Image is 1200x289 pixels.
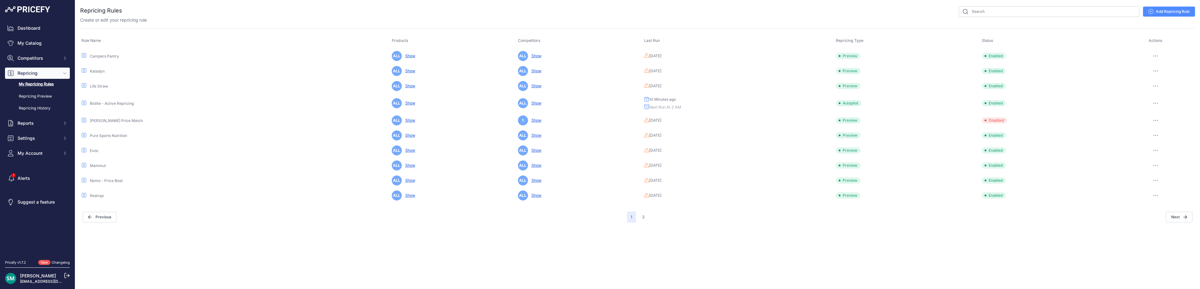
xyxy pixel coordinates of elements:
a: [PERSON_NAME] [20,273,56,278]
span: [DATE] [649,193,661,198]
span: Preview [836,162,861,169]
span: ALL [518,130,528,140]
span: Repricing Type [836,38,863,43]
span: Preview [836,117,861,124]
span: [DATE] [649,118,661,123]
nav: Sidebar [5,23,70,252]
p: Next Run At 2 AM [644,104,833,110]
span: [DATE] [649,148,661,153]
a: Pure Sports Nutrition [90,133,127,138]
span: Previous [83,212,116,222]
h2: Repricing Rules [80,6,122,15]
span: Disabled [982,117,1007,124]
a: Show [403,148,415,153]
span: ALL [392,115,402,125]
a: Show [403,178,415,183]
span: My Account [18,150,59,156]
span: 1 [518,115,528,125]
a: Show [403,68,415,73]
button: Go to page 2 [639,211,648,223]
span: ALL [392,51,402,61]
span: Preview [836,177,861,184]
span: Reports [18,120,59,126]
a: Suggest a feature [5,196,70,208]
a: Nemo - Price Beat [90,178,123,183]
a: Show [529,118,541,123]
a: Mammut [90,163,106,168]
span: ALL [392,145,402,155]
img: Pricefy Logo [5,6,50,13]
span: Products [392,38,408,43]
span: ALL [392,130,402,140]
a: Show [529,101,541,105]
span: [DATE] [649,178,661,183]
a: Campers Pantry [90,54,119,58]
span: ALL [518,190,528,200]
span: ALL [392,160,402,170]
span: ALL [392,175,402,185]
span: Enabled [982,162,1006,169]
a: Restrap [90,193,104,198]
button: Repricing [5,68,70,79]
span: Preview [836,147,861,154]
span: Enabled [982,53,1006,59]
a: Life Straw [90,84,108,89]
span: Enabled [982,83,1006,89]
span: Competitors [18,55,59,61]
span: Actions [1149,38,1162,43]
span: [DATE] [649,68,661,74]
span: Repricing [18,70,59,76]
a: Show [403,163,415,168]
span: Autopilot [836,100,861,106]
span: [DATE] [649,84,661,89]
a: My Catalog [5,38,70,49]
a: Show [403,193,415,198]
span: New [38,260,50,265]
span: Competitors [518,38,541,43]
a: Repricing History [5,103,70,114]
span: Enabled [982,192,1006,199]
div: Pricefy v1.7.2 [5,260,26,265]
span: Enabled [982,132,1006,139]
span: ALL [392,81,402,91]
a: Show [529,53,541,58]
a: Show [529,193,541,198]
span: ALL [518,51,528,61]
span: ALL [518,145,528,155]
span: 1 [627,211,636,223]
p: Create or edit your repricing rule [80,17,147,23]
a: Show [403,101,415,105]
a: Changelog [52,260,70,265]
a: Show [403,53,415,58]
button: Settings [5,133,70,144]
span: ALL [518,175,528,185]
span: Rule Name [81,38,101,43]
span: 10 Minutes ago [649,97,676,102]
a: Show [529,84,541,88]
input: Search [959,6,1139,17]
button: Reports [5,118,70,129]
a: Alerts [5,173,70,184]
button: Next [1166,212,1192,222]
a: Katadyn [90,69,105,74]
span: ALL [518,66,528,76]
a: Show [529,163,541,168]
a: My Repricing Rules [5,79,70,90]
span: Preview [836,83,861,89]
span: [DATE] [649,53,661,58]
a: [PERSON_NAME] Price Match [90,118,143,123]
span: Status [982,38,993,43]
span: ALL [392,98,402,108]
span: [DATE] [649,163,661,168]
a: Dashboard [5,23,70,34]
span: ALL [392,66,402,76]
a: Biolite - Active Repricing [90,101,134,106]
a: Show [529,133,541,138]
span: Preview [836,68,861,74]
button: Competitors [5,53,70,64]
span: ALL [518,98,528,108]
button: My Account [5,148,70,159]
a: Show [403,118,415,123]
a: Show [403,133,415,138]
a: [EMAIL_ADDRESS][DOMAIN_NAME] [20,279,85,284]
